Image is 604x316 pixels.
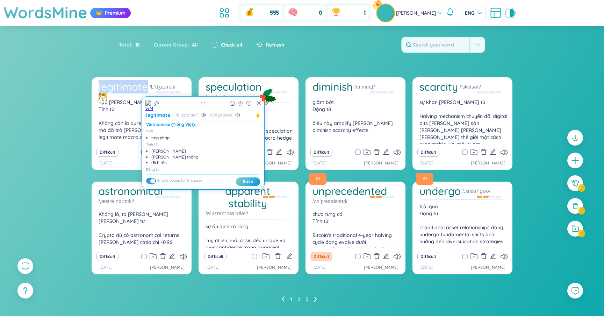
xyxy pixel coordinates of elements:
button: delete [374,147,380,157]
a: AI [308,175,327,182]
div: giãm bớt Động từ điều này amplify [PERSON_NAME] diminish scarcity effects. [309,99,402,144]
h1: astronomical [99,185,163,197]
span: delete [481,149,487,155]
button: delete [160,252,166,261]
h1: /ˌspekjuˈleɪʃn/ [206,93,235,101]
button: edit [169,252,175,261]
span: All [189,42,198,48]
button: Difficult [96,148,118,157]
a: 3 [306,294,309,304]
span: edit [383,149,389,155]
div: Premium [90,8,131,18]
button: edit [286,252,293,261]
a: 2 [297,294,300,304]
h1: unprecedented [312,185,387,197]
button: Difficult [417,252,439,261]
h1: apparent stability [206,185,290,210]
a: 1 [290,294,292,304]
input: Search your word [402,37,469,52]
h1: diminish [312,81,353,93]
button: edit [490,252,496,261]
div: trải qua Động từ Traditional asset relationships đang undergo fundamental shifts ảnh hưởng đến ... [416,203,509,248]
span: edit [169,253,175,259]
div: hợp [PERSON_NAME] thống Tính từ Không còn là pure speculation play mà đã trở [PERSON_NAME] legit... [95,99,188,144]
span: ENG [465,9,482,16]
span: 18 [132,41,140,49]
a: [PERSON_NAME] [257,160,292,167]
button: delete [275,252,281,261]
li: 1 [290,294,292,305]
button: Difficult [204,252,226,261]
p: [DATE] [206,264,220,271]
button: edit [490,147,496,157]
span: edit [286,253,293,259]
p: [DATE] [312,264,326,271]
h1: /dɪˈmɪnɪʃ/ [354,83,375,91]
h1: /əˈpɛrənt stəˈbɪləti/ [206,210,248,217]
span: edit [383,253,389,259]
h1: /ˌʌndərˈɡəʊ/ [462,187,490,195]
span: plus [571,156,580,165]
h1: undergo [419,185,461,197]
h1: scarcity [419,81,458,93]
div: Khổng lồ, to [PERSON_NAME] [PERSON_NAME] từ Crypto dù có astronomical returns [PERSON_NAME] ratio... [95,211,188,248]
button: delete [481,252,487,261]
button: edit [383,252,389,261]
a: [PERSON_NAME] [471,160,505,167]
div: sự ổn định rõ ràng Tuy nhiên, mỗi crisis đều unique và overconfidence trong apparent stability có... [202,223,295,248]
li: 3 [306,294,309,305]
span: 0 [319,9,322,17]
span: delete [267,149,273,155]
li: 2 [297,294,300,305]
span: delete [160,253,166,259]
button: Difficult [96,252,118,261]
span: edit [490,149,496,155]
span: delete [374,149,380,155]
button: delete [481,147,487,157]
button: edit [276,147,282,157]
img: mochi-search-icon [99,93,107,102]
span: edit [276,149,282,155]
button: Difficult [310,252,332,261]
p: [DATE] [99,160,113,167]
button: delete [374,252,380,261]
button: delete [267,147,273,157]
a: AI [309,173,329,185]
li: Previous Page [282,294,285,305]
h1: /ʌnˈpresɪdentɪd/ [312,197,347,205]
button: Difficult [417,148,439,157]
li: Next Page [314,294,317,305]
a: [PERSON_NAME] [150,264,185,271]
div: Total : [119,37,147,52]
a: [PERSON_NAME] [471,264,505,271]
a: [PERSON_NAME] [364,160,398,167]
span: delete [374,253,380,259]
div: Current Group : [147,37,205,52]
p: [DATE] [419,160,433,167]
a: [PERSON_NAME] [364,264,398,271]
img: crown icon [95,9,102,16]
h1: /lɪˈdʒɪtɪmət/ [150,83,175,91]
button: Difficult [310,148,332,157]
h1: speculation [206,81,262,93]
a: AI [415,175,434,182]
p: [DATE] [99,264,113,271]
h1: legitimate [99,81,148,93]
span: delete [275,253,281,259]
h1: /ˌæstrəˈnɑːmɪkl/ [99,197,134,205]
button: edit [383,147,389,157]
span: 1 [364,9,366,17]
img: avatar [377,4,394,22]
p: [DATE] [419,264,433,271]
span: 555 [270,9,279,17]
span: edit [490,253,496,259]
span: Refresh [266,41,284,49]
a: [PERSON_NAME] [257,264,292,271]
h1: /ˈskersəti/ [460,83,481,91]
div: sự khan [PERSON_NAME] từ Halving mechanism chuyển đổi digital bits [PERSON_NAME] sản [PERSON_NAM... [416,99,509,144]
span: delete [481,253,487,259]
p: [DATE] [312,160,326,167]
div: chưa từng có Tính từ Bitcoin's traditional 4-year halving cycle đang evolve dưới unprecedented in... [309,211,402,248]
span: [PERSON_NAME] [396,9,436,17]
a: avatarpro [377,4,396,22]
